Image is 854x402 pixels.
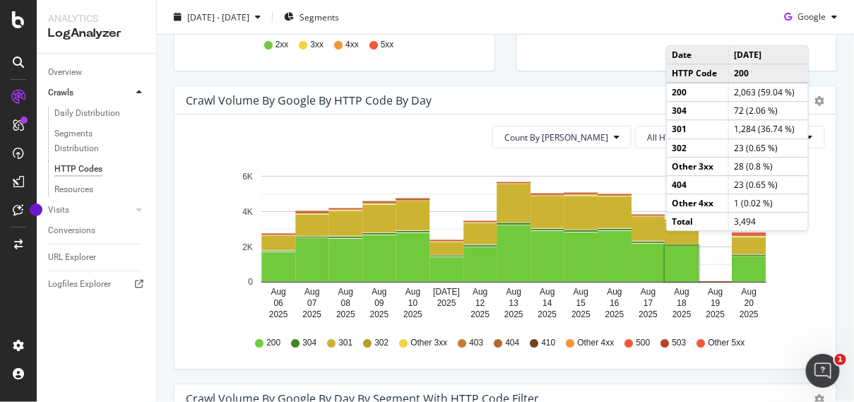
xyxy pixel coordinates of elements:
[675,287,689,297] text: Aug
[509,298,519,308] text: 13
[54,162,146,177] a: HTTP Codes
[667,46,729,64] td: Date
[54,182,146,197] a: Resources
[48,65,146,80] a: Overview
[303,309,322,319] text: 2025
[341,298,351,308] text: 08
[708,287,723,297] text: Aug
[641,287,656,297] text: Aug
[54,126,146,156] a: Segments Distribution
[48,65,82,80] div: Overview
[403,309,422,319] text: 2025
[835,354,846,365] span: 1
[408,298,418,308] text: 10
[574,287,588,297] text: Aug
[48,85,73,100] div: Crawls
[542,337,556,349] span: 410
[667,176,729,194] td: 404
[437,298,456,308] text: 2025
[729,194,808,213] td: 1 (0.02 %)
[54,106,146,121] a: Daily Distribution
[433,287,460,297] text: [DATE]
[504,309,523,319] text: 2025
[729,139,808,158] td: 23 (0.65 %)
[667,194,729,213] td: Other 4xx
[667,213,729,231] td: Total
[740,309,759,319] text: 2025
[187,11,249,23] span: [DATE] - [DATE]
[644,298,653,308] text: 17
[469,337,483,349] span: 403
[504,131,608,143] span: Count By Day
[806,354,840,388] iframe: Intercom live chat
[278,6,345,28] button: Segments
[242,242,253,252] text: 2K
[54,182,93,197] div: Resources
[345,39,359,51] span: 4xx
[571,309,591,319] text: 2025
[48,277,146,292] a: Logfiles Explorer
[576,298,586,308] text: 15
[48,250,96,265] div: URL Explorer
[729,64,808,83] td: 200
[48,223,146,238] a: Conversions
[797,11,826,23] span: Google
[667,102,729,120] td: 304
[30,203,42,216] div: Tooltip anchor
[729,121,808,139] td: 1,284 (36.74 %)
[667,64,729,83] td: HTTP Code
[248,278,253,288] text: 0
[338,287,353,297] text: Aug
[667,121,729,139] td: 301
[729,102,808,120] td: 72 (2.06 %)
[370,309,389,319] text: 2025
[311,39,324,51] span: 3xx
[374,298,384,308] text: 09
[667,158,729,176] td: Other 3xx
[374,337,389,349] span: 302
[48,203,69,218] div: Visits
[48,277,111,292] div: Logfiles Explorer
[186,160,817,324] svg: A chart.
[711,298,720,308] text: 19
[302,337,316,349] span: 304
[473,287,487,297] text: Aug
[538,309,557,319] text: 2025
[706,309,725,319] text: 2025
[492,126,631,148] button: Count By [PERSON_NAME]
[372,287,386,297] text: Aug
[506,337,520,349] span: 404
[336,309,355,319] text: 2025
[405,287,420,297] text: Aug
[635,126,730,148] button: All HTTP Codes
[304,287,319,297] text: Aug
[269,309,288,319] text: 2025
[274,298,284,308] text: 06
[815,96,825,106] div: gear
[540,287,554,297] text: Aug
[338,337,352,349] span: 301
[677,298,687,308] text: 18
[607,287,622,297] text: Aug
[672,337,687,349] span: 503
[48,203,132,218] a: Visits
[578,337,615,349] span: Other 4xx
[672,309,692,319] text: 2025
[475,298,485,308] text: 12
[729,46,808,64] td: [DATE]
[54,106,120,121] div: Daily Distribution
[48,223,95,238] div: Conversions
[275,39,289,51] span: 2xx
[742,287,757,297] text: Aug
[471,309,490,319] text: 2025
[54,126,133,156] div: Segments Distribution
[271,287,286,297] text: Aug
[48,11,145,25] div: Analytics
[168,6,266,28] button: [DATE] - [DATE]
[778,6,843,28] button: Google
[667,83,729,102] td: 200
[667,139,729,158] td: 302
[54,162,102,177] div: HTTP Codes
[266,337,280,349] span: 200
[381,39,394,51] span: 5xx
